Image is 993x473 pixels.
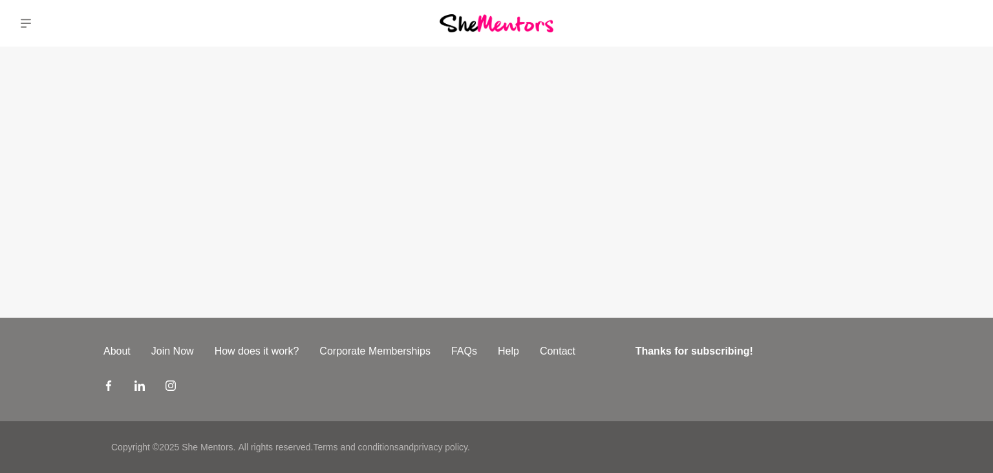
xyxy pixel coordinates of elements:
a: LinkedIn [134,380,145,395]
h4: Thanks for subscribing! [635,344,882,359]
a: About [93,344,141,359]
a: FAQs [441,344,487,359]
a: privacy policy [414,442,467,452]
a: Facebook [103,380,114,395]
p: Copyright © 2025 She Mentors . [111,441,235,454]
a: Join Now [141,344,204,359]
img: She Mentors Logo [440,14,553,32]
a: Contact [529,344,586,359]
a: Help [487,344,529,359]
a: Terms and conditions [313,442,398,452]
a: Corporate Memberships [309,344,441,359]
a: How does it work? [204,344,310,359]
a: Instagram [165,380,176,395]
p: All rights reserved. and . [238,441,469,454]
a: Richa Joshi [946,8,977,39]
